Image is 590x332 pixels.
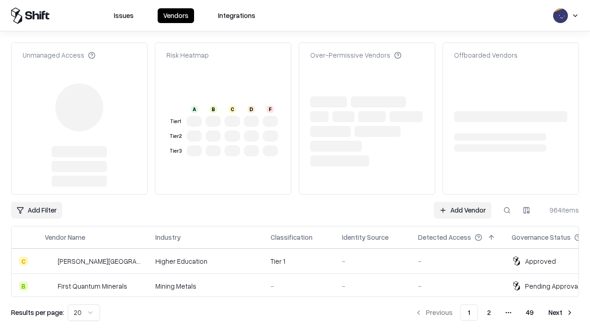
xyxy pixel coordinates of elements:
[11,202,62,219] button: Add Filter
[19,256,28,266] div: C
[480,304,498,321] button: 2
[58,281,127,291] div: First Quantum Minerals
[158,8,194,23] button: Vendors
[418,281,497,291] div: -
[191,106,198,113] div: A
[409,304,579,321] nav: pagination
[434,202,491,219] a: Add Vendor
[418,232,471,242] div: Detected Access
[168,147,183,155] div: Tier 3
[168,132,183,140] div: Tier 2
[512,232,571,242] div: Governance Status
[542,205,579,215] div: 964 items
[271,232,313,242] div: Classification
[58,256,141,266] div: [PERSON_NAME][GEOGRAPHIC_DATA]
[45,281,54,290] img: First Quantum Minerals
[19,281,28,290] div: B
[108,8,139,23] button: Issues
[454,50,518,60] div: Offboarded Vendors
[168,118,183,125] div: Tier 1
[271,281,327,291] div: -
[155,256,256,266] div: Higher Education
[248,106,255,113] div: D
[23,50,95,60] div: Unmanaged Access
[266,106,274,113] div: F
[418,256,497,266] div: -
[155,281,256,291] div: Mining Metals
[212,8,261,23] button: Integrations
[342,232,389,242] div: Identity Source
[525,256,556,266] div: Approved
[342,256,403,266] div: -
[210,106,217,113] div: B
[310,50,401,60] div: Over-Permissive Vendors
[11,308,64,317] p: Results per page:
[45,232,85,242] div: Vendor Name
[543,304,579,321] button: Next
[525,281,579,291] div: Pending Approval
[155,232,181,242] div: Industry
[342,281,403,291] div: -
[166,50,209,60] div: Risk Heatmap
[460,304,478,321] button: 1
[45,256,54,266] img: Reichman University
[229,106,236,113] div: C
[271,256,327,266] div: Tier 1
[519,304,541,321] button: 49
